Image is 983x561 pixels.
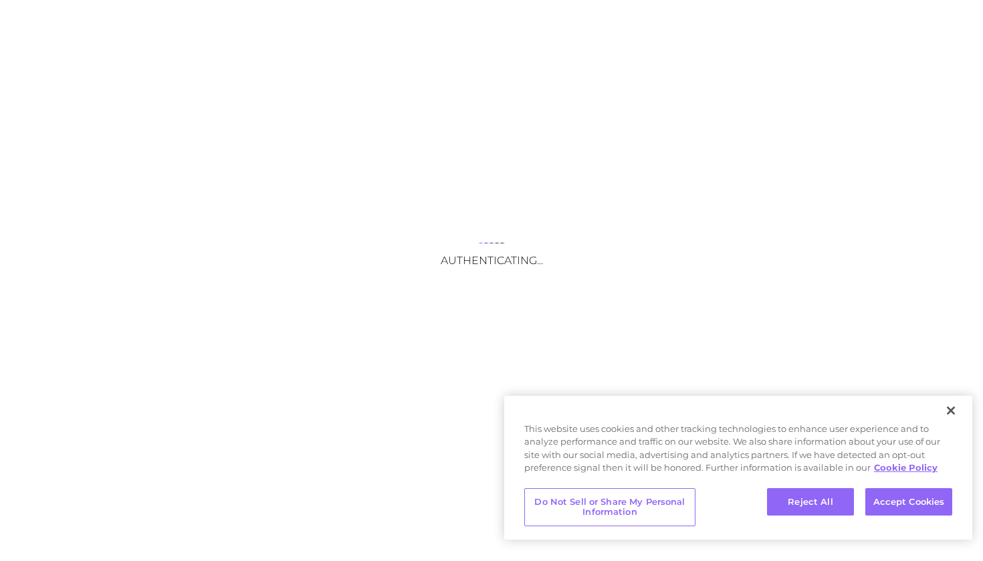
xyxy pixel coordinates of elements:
div: Privacy [504,396,972,540]
div: Cookie banner [504,396,972,540]
a: More information about your privacy, opens in a new tab [874,462,938,473]
h3: Authenticating... [358,254,625,267]
div: This website uses cookies and other tracking technologies to enhance user experience and to analy... [504,423,972,481]
button: Close [936,396,966,425]
button: Accept Cookies [865,488,952,516]
button: Do Not Sell or Share My Personal Information, Opens the preference center dialog [524,488,695,526]
button: Reject All [767,488,854,516]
